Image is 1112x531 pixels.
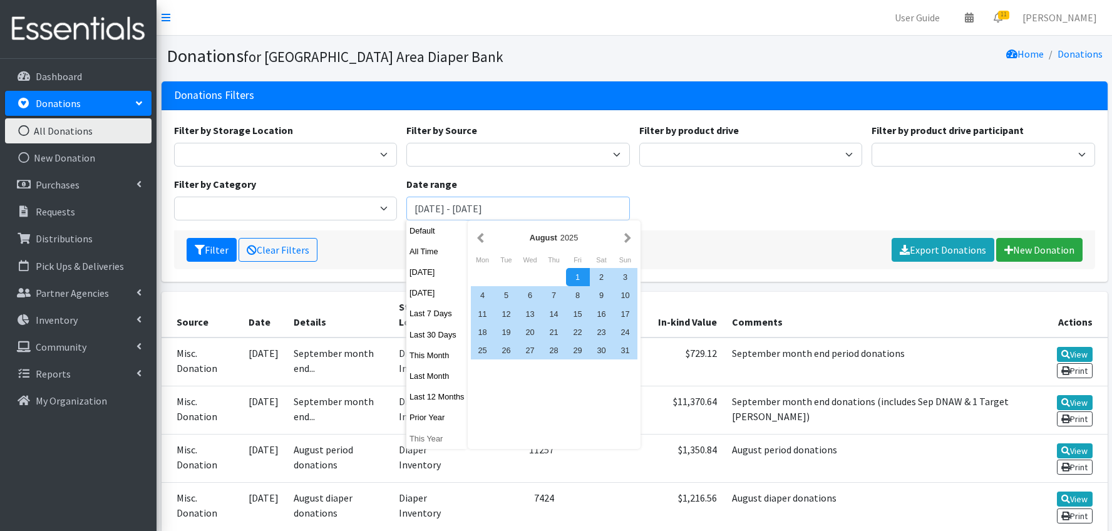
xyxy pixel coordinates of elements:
[391,483,476,531] td: Diaper Inventory
[724,338,1022,386] td: September month end period donations
[495,305,518,323] div: 12
[1057,443,1093,458] a: View
[542,286,566,304] div: 7
[471,305,495,323] div: 11
[162,435,241,483] td: Misc. Donation
[36,287,109,299] p: Partner Agencies
[1058,48,1103,60] a: Donations
[5,254,152,279] a: Pick Ups & Deliveries
[406,284,468,302] button: [DATE]
[241,292,286,338] th: Date
[1012,5,1107,30] a: [PERSON_NAME]
[286,386,391,434] td: September month end...
[530,233,557,242] strong: August
[5,64,152,89] a: Dashboard
[542,341,566,359] div: 28
[631,435,724,483] td: $1,350.84
[1006,48,1044,60] a: Home
[631,338,724,386] td: $729.12
[614,341,637,359] div: 31
[406,430,468,448] button: This Year
[1022,292,1107,338] th: Actions
[724,435,1022,483] td: August period donations
[518,286,542,304] div: 6
[174,123,293,138] label: Filter by Storage Location
[36,341,86,353] p: Community
[5,281,152,306] a: Partner Agencies
[566,252,590,268] div: Friday
[406,346,468,364] button: This Month
[566,268,590,286] div: 1
[5,91,152,116] a: Donations
[495,286,518,304] div: 5
[631,292,724,338] th: In-kind Value
[542,323,566,341] div: 21
[724,386,1022,434] td: September month end donations (includes Sep DNAW & 1 Target [PERSON_NAME])
[406,242,468,260] button: All Time
[406,388,468,406] button: Last 12 Months
[984,5,1012,30] a: 11
[590,305,614,323] div: 16
[631,386,724,434] td: $11,370.64
[1057,395,1093,410] a: View
[286,338,391,386] td: September month end...
[239,238,317,262] a: Clear Filters
[639,123,739,138] label: Filter by product drive
[518,252,542,268] div: Wednesday
[614,268,637,286] div: 3
[495,323,518,341] div: 19
[406,408,468,426] button: Prior Year
[391,386,476,434] td: Diaper Inventory
[241,338,286,386] td: [DATE]
[566,323,590,341] div: 22
[566,341,590,359] div: 29
[406,326,468,344] button: Last 30 Days
[286,483,391,531] td: August diaper donations
[495,252,518,268] div: Tuesday
[286,292,391,338] th: Details
[406,222,468,240] button: Default
[885,5,950,30] a: User Guide
[1057,411,1093,426] a: Print
[162,386,241,434] td: Misc. Donation
[872,123,1024,138] label: Filter by product drive participant
[241,435,286,483] td: [DATE]
[36,394,107,407] p: My Organization
[406,177,457,192] label: Date range
[162,292,241,338] th: Source
[1057,347,1093,362] a: View
[406,263,468,281] button: [DATE]
[590,286,614,304] div: 9
[614,286,637,304] div: 10
[5,388,152,413] a: My Organization
[36,368,71,380] p: Reports
[476,483,562,531] td: 7424
[614,252,637,268] div: Sunday
[471,252,495,268] div: Monday
[5,199,152,224] a: Requests
[998,11,1009,19] span: 11
[5,172,152,197] a: Purchases
[631,483,724,531] td: $1,216.56
[518,341,542,359] div: 27
[36,70,82,83] p: Dashboard
[36,260,124,272] p: Pick Ups & Deliveries
[5,226,152,251] a: Distributions
[1057,363,1093,378] a: Print
[5,8,152,50] img: HumanEssentials
[241,386,286,434] td: [DATE]
[614,323,637,341] div: 24
[495,341,518,359] div: 26
[391,292,476,338] th: Storage Location
[36,178,80,191] p: Purchases
[406,123,477,138] label: Filter by Source
[406,304,468,322] button: Last 7 Days
[471,286,495,304] div: 4
[518,305,542,323] div: 13
[614,305,637,323] div: 17
[187,238,237,262] button: Filter
[724,292,1022,338] th: Comments
[1057,492,1093,507] a: View
[560,233,578,242] span: 2025
[36,232,93,245] p: Distributions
